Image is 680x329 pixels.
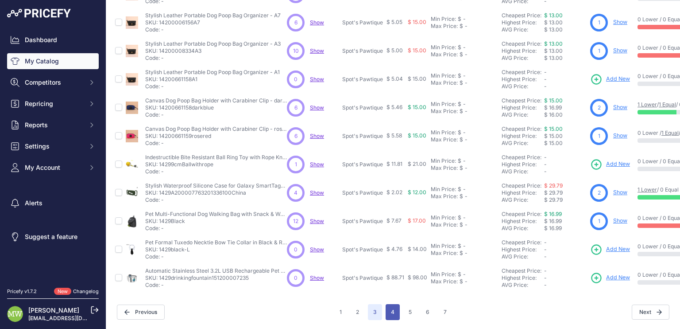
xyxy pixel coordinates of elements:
[661,129,679,136] a: 1 Equal
[463,23,467,30] div: -
[25,142,83,151] span: Settings
[544,40,563,47] a: $ 13.00
[544,26,587,33] div: $ 13.00
[145,69,280,76] p: Stylish Leather Portable Dog Poop Bag Organizer - A1
[408,189,426,196] span: $ 12.00
[461,214,466,221] div: -
[606,245,630,254] span: Add New
[342,47,383,55] p: Spot's Pawtique
[386,217,402,224] span: $ 7.67
[544,282,547,288] span: -
[295,161,297,168] span: 1
[659,101,676,108] a: 1 Equal
[598,104,601,112] span: 2
[544,111,587,118] div: $ 16.00
[310,161,324,168] span: Show
[431,129,456,136] div: Min Price:
[458,129,461,136] div: $
[613,47,627,54] a: Show
[7,160,99,176] button: My Account
[73,288,99,294] a: Changelog
[145,12,281,19] p: Stylish Leather Portable Dog Poop Bag Organizer - A7
[145,282,287,289] p: Code: -
[502,168,544,175] div: AVG Price:
[408,274,427,281] span: $ 98.00
[460,221,463,228] div: $
[431,243,456,250] div: Min Price:
[342,104,383,111] p: Spot's Pawtique
[145,140,287,147] p: Code: -
[463,136,467,143] div: -
[431,108,458,115] div: Max Price:
[460,136,463,143] div: $
[431,51,458,58] div: Max Price:
[294,132,297,140] span: 6
[28,306,79,314] a: [PERSON_NAME]
[613,217,627,224] a: Show
[431,278,458,285] div: Max Price:
[310,274,324,281] span: Show
[117,305,165,320] button: Previous
[386,274,404,281] span: $ 88.71
[342,133,383,140] p: Spot's Pawtique
[502,125,541,132] a: Cheapest Price:
[502,40,541,47] a: Cheapest Price:
[598,217,600,225] span: 1
[294,19,297,27] span: 6
[431,214,456,221] div: Min Price:
[145,76,280,83] p: SKU: 14200661158A1
[544,246,547,253] span: -
[145,253,287,260] p: Code: -
[544,69,547,75] span: -
[431,136,458,143] div: Max Price:
[502,19,544,26] div: Highest Price:
[310,218,324,224] a: Show
[342,246,383,253] p: Spot's Pawtique
[637,101,657,108] a: 1 Lower
[544,267,547,274] span: -
[7,288,37,295] div: Pricefy v1.7.2
[310,133,324,139] span: Show
[28,315,121,321] a: [EMAIL_ADDRESS][DOMAIN_NAME]
[632,305,669,320] button: Next
[502,282,544,289] div: AVG Price:
[502,47,544,55] div: Highest Price:
[431,72,456,79] div: Min Price:
[310,104,324,111] span: Show
[502,26,544,33] div: AVG Price:
[544,239,547,246] span: -
[606,75,630,83] span: Add New
[502,239,541,246] a: Cheapest Price:
[544,76,547,82] span: -
[310,246,324,253] a: Show
[386,304,400,320] button: Go to page 4
[342,189,383,196] p: Spot's Pawtique
[7,96,99,112] button: Repricing
[460,79,463,86] div: $
[431,271,456,278] div: Min Price:
[145,239,287,246] p: Pet Formal Tuxedo Necktie Bow Tie Collar in Black & Red - black-L
[431,164,458,172] div: Max Price:
[310,47,324,54] span: Show
[408,47,426,54] span: $ 15.00
[431,193,458,200] div: Max Price:
[460,278,463,285] div: $
[7,53,99,69] a: My Catalog
[613,132,627,139] a: Show
[25,78,83,87] span: Competitors
[145,104,287,111] p: SKU: 14200661158darkblue
[386,75,403,82] span: $ 5.04
[502,140,544,147] div: AVG Price:
[408,75,426,82] span: $ 15.00
[458,186,461,193] div: $
[458,101,461,108] div: $
[502,111,544,118] div: AVG Price:
[544,218,562,224] span: $ 16.99
[544,168,547,175] span: -
[502,133,544,140] div: Highest Price:
[461,72,466,79] div: -
[145,218,287,225] p: SKU: 1429Black
[458,16,461,23] div: $
[431,101,456,108] div: Min Price:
